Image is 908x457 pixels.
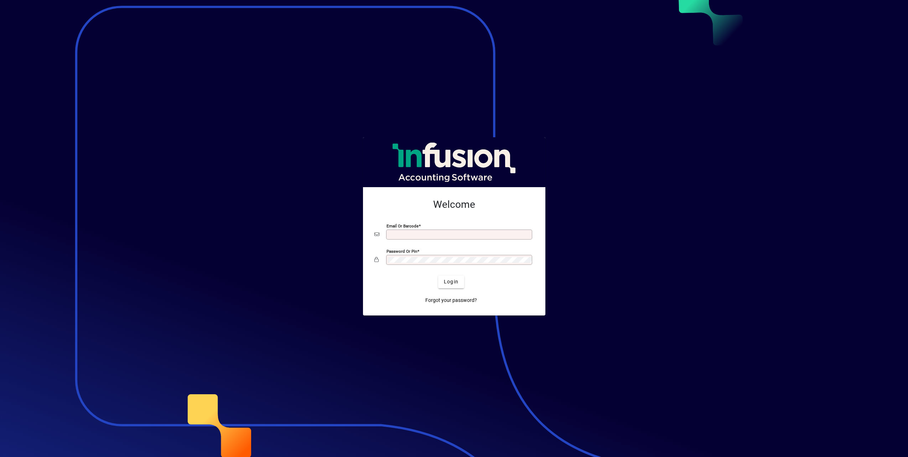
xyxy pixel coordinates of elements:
[422,294,480,307] a: Forgot your password?
[386,223,419,228] mat-label: Email or Barcode
[374,199,534,211] h2: Welcome
[386,248,417,253] mat-label: Password or Pin
[438,276,464,288] button: Login
[425,297,477,304] span: Forgot your password?
[444,278,458,286] span: Login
